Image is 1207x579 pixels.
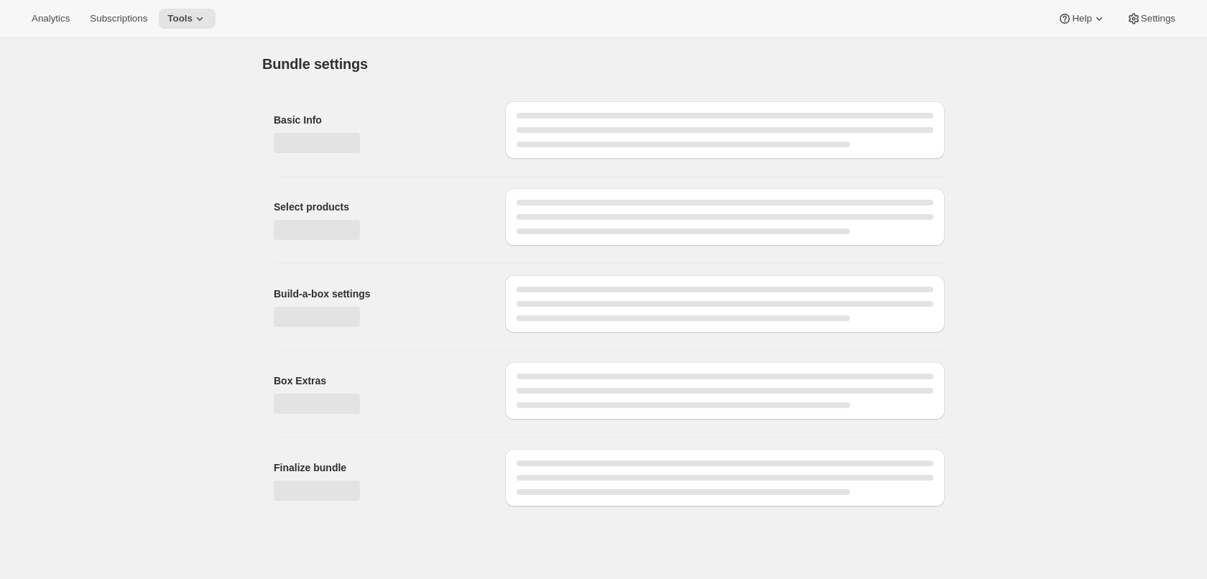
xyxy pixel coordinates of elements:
button: Analytics [23,9,78,29]
button: Help [1049,9,1114,29]
button: Subscriptions [81,9,156,29]
button: Tools [159,9,216,29]
div: Page loading [245,38,962,518]
span: Tools [167,13,193,24]
span: Settings [1141,13,1175,24]
button: Settings [1118,9,1184,29]
h2: Basic Info [274,113,482,127]
h1: Bundle settings [262,55,368,73]
h2: Build-a-box settings [274,287,482,301]
span: Analytics [32,13,70,24]
h2: Finalize bundle [274,460,482,475]
h2: Box Extras [274,374,482,388]
span: Help [1072,13,1091,24]
h2: Select products [274,200,482,214]
span: Subscriptions [90,13,147,24]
